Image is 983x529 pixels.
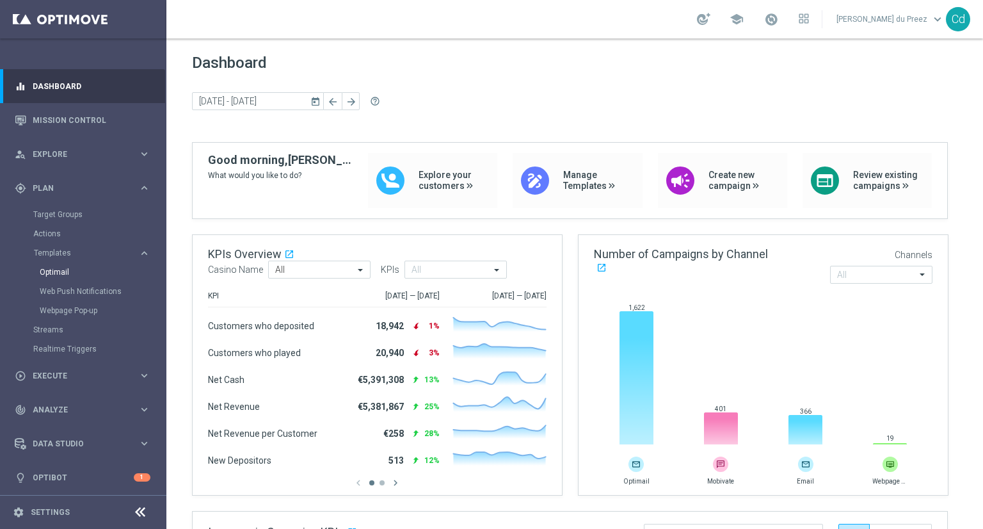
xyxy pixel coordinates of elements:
[40,305,133,316] a: Webpage Pop-up
[138,148,150,160] i: keyboard_arrow_right
[33,69,150,103] a: Dashboard
[15,103,150,137] div: Mission Control
[33,224,165,243] div: Actions
[931,12,945,26] span: keyboard_arrow_down
[33,460,134,494] a: Optibot
[138,403,150,416] i: keyboard_arrow_right
[14,473,151,483] button: lightbulb Optibot 1
[15,472,26,484] i: lightbulb
[730,12,744,26] span: school
[138,437,150,450] i: keyboard_arrow_right
[33,406,138,414] span: Analyze
[33,205,165,224] div: Target Groups
[138,182,150,194] i: keyboard_arrow_right
[33,209,133,220] a: Target Groups
[15,370,138,382] div: Execute
[15,183,138,194] div: Plan
[40,282,165,301] div: Web Push Notifications
[14,405,151,415] button: track_changes Analyze keyboard_arrow_right
[40,286,133,297] a: Web Push Notifications
[15,404,26,416] i: track_changes
[33,229,133,239] a: Actions
[33,248,151,258] button: Templates keyboard_arrow_right
[15,370,26,382] i: play_circle_outline
[13,507,24,518] i: settings
[15,149,138,160] div: Explore
[15,81,26,92] i: equalizer
[40,263,165,282] div: Optimail
[40,301,165,320] div: Webpage Pop-up
[33,440,138,448] span: Data Studio
[14,183,151,193] button: gps_fixed Plan keyboard_arrow_right
[134,473,150,482] div: 1
[15,149,26,160] i: person_search
[14,115,151,126] button: Mission Control
[31,509,70,516] a: Settings
[33,372,138,380] span: Execute
[946,7,970,31] div: Cd
[33,151,138,158] span: Explore
[33,243,165,320] div: Templates
[138,370,150,382] i: keyboard_arrow_right
[15,183,26,194] i: gps_fixed
[15,69,150,103] div: Dashboard
[835,10,946,29] a: [PERSON_NAME] du Preezkeyboard_arrow_down
[33,184,138,192] span: Plan
[14,81,151,92] button: equalizer Dashboard
[34,249,138,257] div: Templates
[40,267,133,277] a: Optimail
[33,339,165,359] div: Realtime Triggers
[34,249,125,257] span: Templates
[33,344,133,354] a: Realtime Triggers
[15,404,138,416] div: Analyze
[33,320,165,339] div: Streams
[14,439,151,449] button: Data Studio keyboard_arrow_right
[14,149,151,159] button: person_search Explore keyboard_arrow_right
[33,325,133,335] a: Streams
[33,103,150,137] a: Mission Control
[15,438,138,450] div: Data Studio
[15,460,150,494] div: Optibot
[138,247,150,259] i: keyboard_arrow_right
[14,371,151,381] button: play_circle_outline Execute keyboard_arrow_right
